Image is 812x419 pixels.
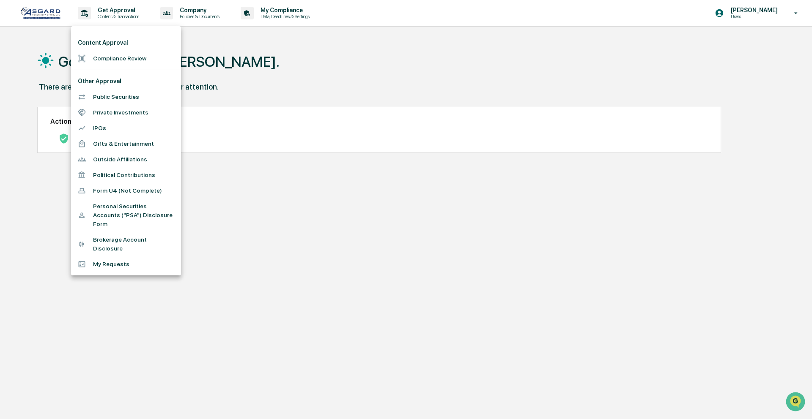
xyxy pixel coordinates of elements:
[29,65,139,73] div: Start new chat
[71,152,181,167] li: Outside Affiliations
[17,122,53,131] span: Data Lookup
[8,65,24,80] img: 1746055101610-c473b297-6a78-478c-a979-82029cc54cd1
[71,199,181,232] li: Personal Securities Accounts ("PSA") Disclosure Form
[71,183,181,199] li: Form U4 (Not Complete)
[71,35,181,51] li: Content Approval
[71,105,181,120] li: Private Investments
[71,89,181,105] li: Public Securities
[61,107,68,114] div: 🗄️
[29,73,107,80] div: We're available if you need us!
[71,73,181,89] li: Other Approval
[71,51,181,66] li: Compliance Review
[144,67,154,77] button: Start new chat
[71,232,181,256] li: Brokerage Account Disclosure
[8,107,15,114] div: 🖐️
[71,167,181,183] li: Political Contributions
[8,123,15,130] div: 🔎
[70,106,105,115] span: Attestations
[71,136,181,152] li: Gifts & Entertainment
[785,391,808,414] iframe: Open customer support
[17,106,55,115] span: Preclearance
[60,143,102,150] a: Powered byPylon
[5,103,58,118] a: 🖐️Preclearance
[84,143,102,150] span: Pylon
[5,119,57,134] a: 🔎Data Lookup
[71,120,181,136] li: IPOs
[58,103,108,118] a: 🗄️Attestations
[71,256,181,272] li: My Requests
[8,18,154,31] p: How can we help?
